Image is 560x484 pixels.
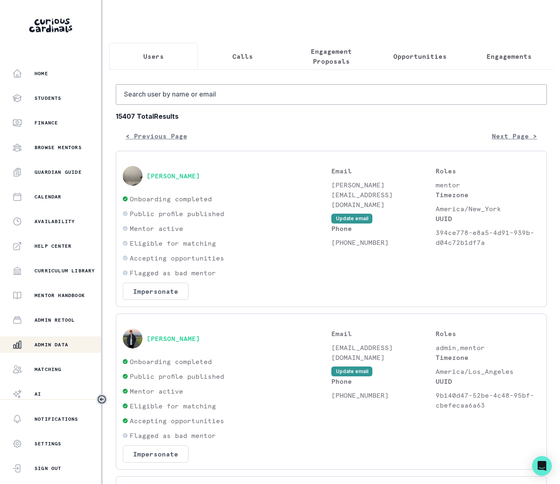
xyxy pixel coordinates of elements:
[436,390,540,410] p: 9b140d47-52be-4c48-95bf-cbefecaa6a63
[130,238,216,248] p: Eligible for matching
[331,376,436,386] p: Phone
[331,329,436,339] p: Email
[331,214,372,224] button: Update email
[331,180,436,210] p: [PERSON_NAME][EMAIL_ADDRESS][DOMAIN_NAME]
[331,166,436,176] p: Email
[393,51,447,61] p: Opportunities
[34,144,82,151] p: Browse Mentors
[130,268,216,278] p: Flagged as bad mentor
[130,194,212,204] p: Onboarding completed
[130,209,224,219] p: Public profile published
[34,440,62,447] p: Settings
[130,224,183,233] p: Mentor active
[130,386,183,396] p: Mentor active
[123,445,188,463] button: Impersonate
[436,204,540,214] p: America/New_York
[331,224,436,233] p: Phone
[34,70,48,77] p: Home
[147,172,200,180] button: [PERSON_NAME]
[331,366,372,376] button: Update email
[29,18,72,32] img: Curious Cardinals Logo
[34,317,75,323] p: Admin Retool
[116,128,197,144] button: < Previous Page
[116,111,547,121] b: 15407 Total Results
[34,243,71,249] p: Help Center
[436,353,540,362] p: Timezone
[34,95,62,101] p: Students
[436,180,540,190] p: mentor
[34,391,41,397] p: AI
[130,401,216,411] p: Eligible for matching
[436,214,540,224] p: UUID
[34,169,82,175] p: Guardian Guide
[34,218,75,225] p: Availability
[34,292,85,299] p: Mentor Handbook
[130,431,216,440] p: Flagged as bad mentor
[130,253,224,263] p: Accepting opportunities
[436,166,540,176] p: Roles
[143,51,164,61] p: Users
[123,283,188,300] button: Impersonate
[331,390,436,400] p: [PHONE_NUMBER]
[34,366,62,373] p: Matching
[436,343,540,353] p: admin,mentor
[34,194,62,200] p: Calendar
[34,267,95,274] p: Curriculum Library
[436,376,540,386] p: UUID
[34,416,78,422] p: Notifications
[436,366,540,376] p: America/Los_Angeles
[147,334,200,343] button: [PERSON_NAME]
[232,51,253,61] p: Calls
[130,416,224,426] p: Accepting opportunities
[34,465,62,472] p: Sign Out
[294,46,369,66] p: Engagement Proposals
[436,190,540,200] p: Timezone
[436,329,540,339] p: Roles
[436,228,540,247] p: 394ce778-e8a5-4d91-939b-d04c72b1df7a
[487,51,532,61] p: Engagements
[331,343,436,362] p: [EMAIL_ADDRESS][DOMAIN_NAME]
[482,128,547,144] button: Next Page >
[34,341,68,348] p: Admin Data
[532,456,552,476] div: Open Intercom Messenger
[130,357,212,366] p: Onboarding completed
[130,371,224,381] p: Public profile published
[331,237,436,247] p: [PHONE_NUMBER]
[34,120,58,126] p: Finance
[96,394,107,405] button: Toggle sidebar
